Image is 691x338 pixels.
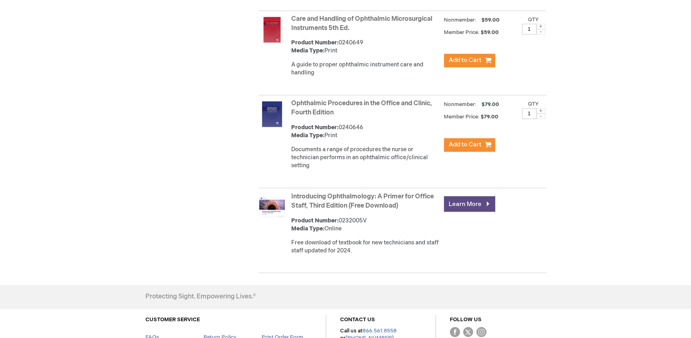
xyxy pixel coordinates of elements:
[363,327,397,334] a: 866.561.8558
[259,17,285,42] img: Care and Handling of Ophthalmic Microsurgical Instruments 5th Ed.
[291,61,440,77] div: A guide to proper ophthalmic instrument care and handling
[291,132,324,139] strong: Media Type:
[259,101,285,127] img: Ophthalmic Procedures in the Office and Clinic, Fourth Edition
[522,24,536,34] input: Qty
[444,196,495,212] a: Learn More
[480,17,501,23] span: $59.00
[450,327,460,337] img: Facebook
[449,141,481,148] span: Add to Cart
[444,114,479,120] strong: Member Price:
[291,238,440,254] div: Free download of textbook for new technicians and staff staff updated for 2024.
[476,327,486,337] img: instagram
[291,146,440,170] div: Documents a range of procedures the nurse or technician performs in an ophthalmic office/clinical...
[528,101,539,107] label: Qty
[291,124,440,140] div: 0240646 Print
[481,114,500,120] span: $79.00
[291,39,338,46] strong: Product Number:
[444,138,495,152] button: Add to Cart
[449,56,481,64] span: Add to Cart
[480,101,500,108] span: $79.00
[291,216,440,232] div: 0232005V Online
[291,192,434,209] a: Introducing Ophthalmology: A Primer for Office Staff, Third Edition (Free Download)
[450,316,481,322] a: FOLLOW US
[291,217,338,224] strong: Product Number:
[444,15,476,25] strong: Nonmember:
[291,124,338,131] strong: Product Number:
[522,108,536,119] input: Qty
[340,316,375,322] a: CONTACT US
[291,100,432,116] a: Ophthalmic Procedures in the Office and Clinic, Fourth Edition
[291,15,432,32] a: Care and Handling of Ophthalmic Microsurgical Instruments 5th Ed.
[291,39,440,55] div: 0240649 Print
[259,194,285,220] img: Introducing Ophthalmology: A Primer for Office Staff, Third Edition (Free Download)
[145,316,200,322] a: CUSTOMER SERVICE
[291,47,324,54] strong: Media Type:
[463,327,473,337] img: Twitter
[444,54,495,67] button: Add to Cart
[481,29,500,36] span: $59.00
[528,16,539,23] label: Qty
[444,100,476,110] strong: Nonmember:
[291,225,324,232] strong: Media Type:
[444,29,479,36] strong: Member Price:
[145,293,256,300] h4: Protecting Sight. Empowering Lives.®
